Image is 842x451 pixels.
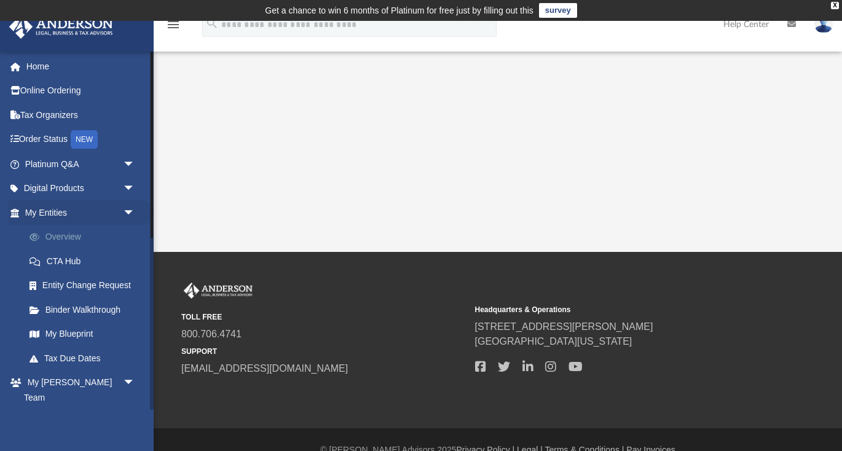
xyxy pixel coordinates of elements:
[181,312,466,323] small: TOLL FREE
[17,249,154,273] a: CTA Hub
[71,130,98,149] div: NEW
[9,127,154,152] a: Order StatusNEW
[6,15,117,39] img: Anderson Advisors Platinum Portal
[181,346,466,357] small: SUPPORT
[123,371,148,396] span: arrow_drop_down
[17,273,154,298] a: Entity Change Request
[9,54,154,79] a: Home
[123,176,148,202] span: arrow_drop_down
[475,304,760,315] small: Headquarters & Operations
[831,2,839,9] div: close
[17,346,154,371] a: Tax Due Dates
[9,371,148,410] a: My [PERSON_NAME] Teamarrow_drop_down
[205,17,219,30] i: search
[17,225,154,249] a: Overview
[9,176,154,201] a: Digital Productsarrow_drop_down
[123,200,148,225] span: arrow_drop_down
[9,152,154,176] a: Platinum Q&Aarrow_drop_down
[9,103,154,127] a: Tax Organizers
[166,23,181,32] a: menu
[539,3,577,18] a: survey
[475,321,653,332] a: [STREET_ADDRESS][PERSON_NAME]
[17,322,148,347] a: My Blueprint
[265,3,533,18] div: Get a chance to win 6 months of Platinum for free just by filling out this
[475,336,632,347] a: [GEOGRAPHIC_DATA][US_STATE]
[9,200,154,225] a: My Entitiesarrow_drop_down
[181,329,242,339] a: 800.706.4741
[17,297,154,322] a: Binder Walkthrough
[181,363,348,374] a: [EMAIL_ADDRESS][DOMAIN_NAME]
[123,152,148,177] span: arrow_drop_down
[9,79,154,103] a: Online Ordering
[181,283,255,299] img: Anderson Advisors Platinum Portal
[166,17,181,32] i: menu
[814,15,833,33] img: User Pic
